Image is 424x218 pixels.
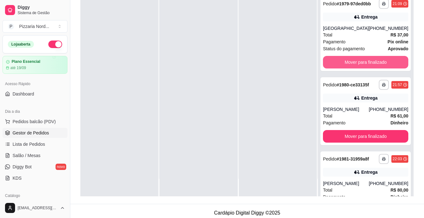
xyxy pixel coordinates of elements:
a: Dashboard [3,89,67,99]
span: P [8,23,14,30]
a: KDS [3,173,67,183]
strong: aprovado [388,46,408,51]
button: Mover para finalizado [323,130,408,143]
strong: Dinheiro [390,120,408,125]
span: KDS [13,175,22,181]
strong: R$ 37,00 [390,32,408,37]
span: [EMAIL_ADDRESS][DOMAIN_NAME] [18,205,57,210]
a: Lista de Pedidos [3,139,67,149]
span: Pedido [323,82,337,87]
button: Mover para finalizado [323,56,408,68]
span: Dashboard [13,91,34,97]
button: [EMAIL_ADDRESS][DOMAIN_NAME] [3,200,67,215]
a: Gestor de Pedidos [3,128,67,138]
strong: # 1981-31959a8f [337,156,369,161]
button: Select a team [3,20,67,33]
span: Diggy Bot [13,164,32,170]
article: até 19/09 [10,65,26,70]
article: Plano Essencial [12,59,40,64]
span: Sistema de Gestão [18,10,65,15]
a: Diggy Botnovo [3,162,67,172]
div: Entrega [361,14,378,20]
div: [PHONE_NUMBER] [369,180,408,187]
div: [GEOGRAPHIC_DATA] [323,25,369,31]
span: Status do pagamento [323,45,365,52]
div: Entrega [361,95,378,101]
div: [PHONE_NUMBER] [369,106,408,112]
span: Pagamento [323,38,346,45]
div: Dia a dia [3,106,67,117]
div: [PERSON_NAME] [323,106,369,112]
span: Total [323,187,332,193]
span: Salão / Mesas [13,152,40,159]
span: Pedidos balcão (PDV) [13,118,56,125]
strong: Dinheiro [390,194,408,199]
strong: R$ 61,00 [390,113,408,118]
button: Alterar Status [48,41,62,48]
button: Pedidos balcão (PDV) [3,117,67,127]
strong: # 1980-ce33135f [337,82,369,87]
div: [PHONE_NUMBER] [369,25,408,31]
div: Entrega [361,169,378,175]
div: [PERSON_NAME] [323,180,369,187]
a: Salão / Mesas [3,150,67,161]
span: Pagamento [323,119,346,126]
div: 22:03 [393,156,402,161]
span: Pedido [323,1,337,6]
span: Pedido [323,156,337,161]
strong: # 1979-97ded0bb [337,1,371,6]
div: 21:09 [393,1,402,6]
span: Total [323,31,332,38]
div: Catálogo [3,191,67,201]
span: Pagamento [323,193,346,200]
span: Total [323,112,332,119]
a: Plano Essencialaté 19/09 [3,56,67,74]
div: Pizzaria Nord ... [19,23,49,30]
div: Acesso Rápido [3,79,67,89]
div: Loja aberta [8,41,34,48]
a: DiggySistema de Gestão [3,3,67,18]
strong: R$ 80,00 [390,188,408,193]
div: 21:57 [393,82,402,87]
strong: Pix online [388,39,408,44]
span: Lista de Pedidos [13,141,45,147]
span: Gestor de Pedidos [13,130,49,136]
span: Diggy [18,5,65,10]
